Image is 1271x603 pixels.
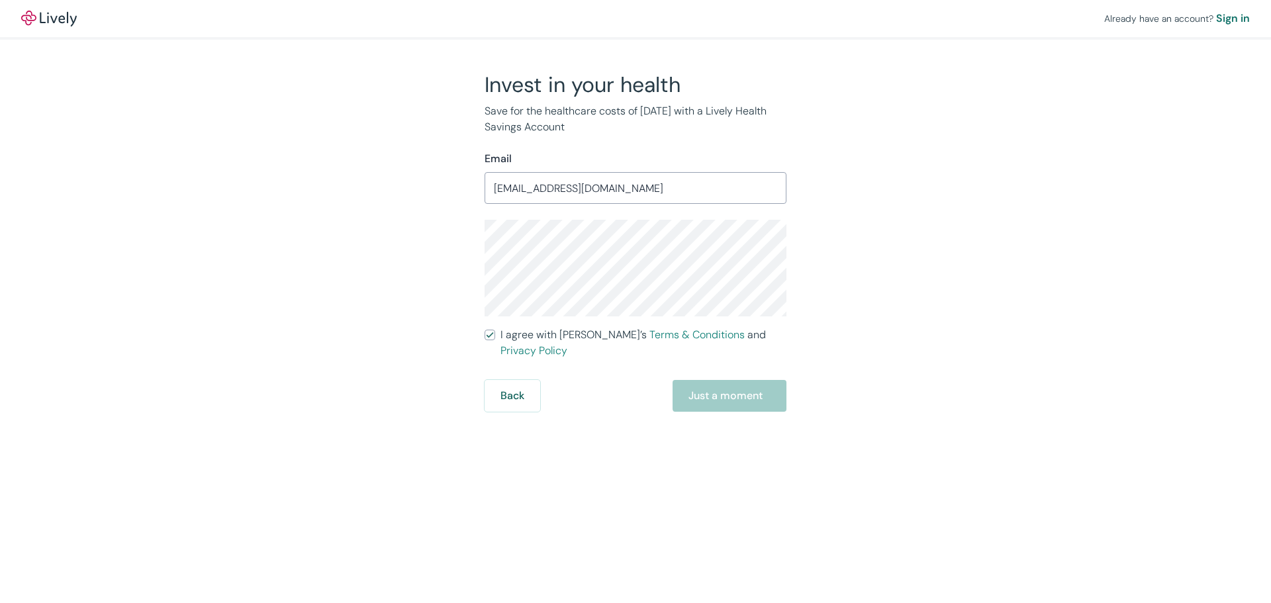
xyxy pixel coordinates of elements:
a: Privacy Policy [500,344,567,357]
div: Already have an account? [1104,11,1250,26]
img: Lively [21,11,77,26]
span: I agree with [PERSON_NAME]’s and [500,327,786,359]
a: Sign in [1216,11,1250,26]
a: LivelyLively [21,11,77,26]
button: Back [485,380,540,412]
p: Save for the healthcare costs of [DATE] with a Lively Health Savings Account [485,103,786,135]
a: Terms & Conditions [649,328,745,342]
label: Email [485,151,512,167]
h2: Invest in your health [485,71,786,98]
